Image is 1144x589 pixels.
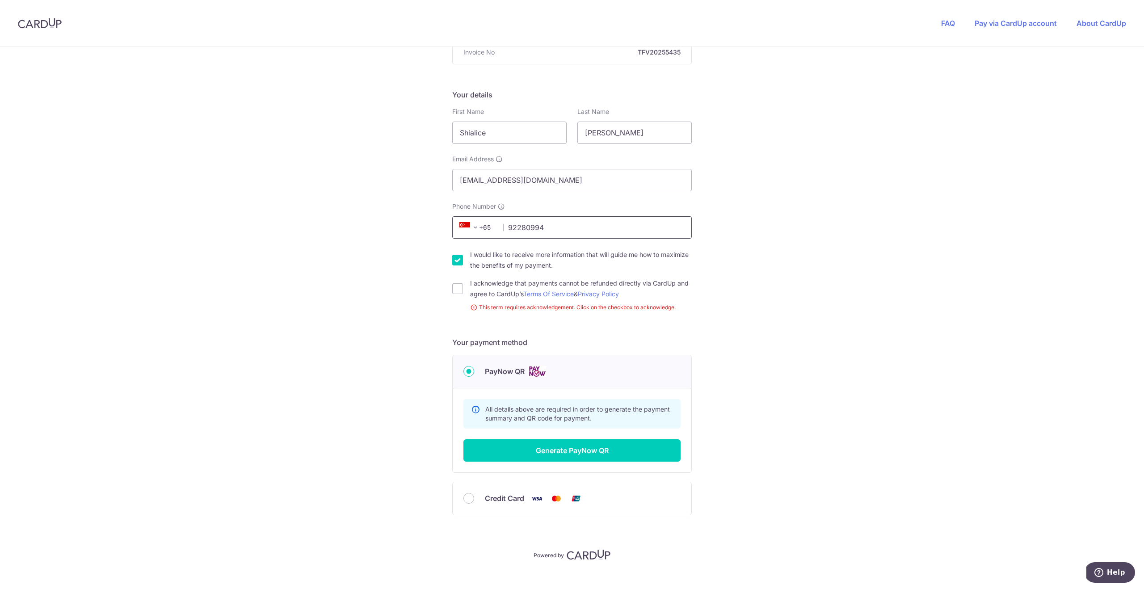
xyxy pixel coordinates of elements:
[470,249,692,271] label: I would like to receive more information that will guide me how to maximize the benefits of my pa...
[523,290,574,298] a: Terms Of Service
[452,89,692,100] h5: Your details
[470,303,692,312] small: This term requires acknowledgement. Click on the checkbox to acknowledge.
[452,337,692,348] h5: Your payment method
[485,405,670,422] span: All details above are required in order to generate the payment summary and QR code for payment.
[485,493,524,504] span: Credit Card
[534,550,564,559] p: Powered by
[457,222,497,233] span: +65
[567,549,610,560] img: CardUp
[528,366,546,377] img: Cards logo
[18,18,62,29] img: CardUp
[577,122,692,144] input: Last name
[463,48,495,57] span: Invoice No
[975,19,1057,28] a: Pay via CardUp account
[452,155,494,164] span: Email Address
[578,290,619,298] a: Privacy Policy
[498,48,681,57] strong: TFV20255435
[1086,562,1135,585] iframe: Opens a widget where you can find more information
[1077,19,1126,28] a: About CardUp
[452,169,692,191] input: Email address
[485,366,525,377] span: PayNow QR
[452,122,567,144] input: First name
[567,493,585,504] img: Union Pay
[463,366,681,377] div: PayNow QR Cards logo
[463,493,681,504] div: Credit Card Visa Mastercard Union Pay
[577,107,609,116] label: Last Name
[459,222,481,233] span: +65
[528,493,546,504] img: Visa
[452,202,496,211] span: Phone Number
[463,439,681,462] button: Generate PayNow QR
[547,493,565,504] img: Mastercard
[470,278,692,299] label: I acknowledge that payments cannot be refunded directly via CardUp and agree to CardUp’s &
[941,19,955,28] a: FAQ
[452,107,484,116] label: First Name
